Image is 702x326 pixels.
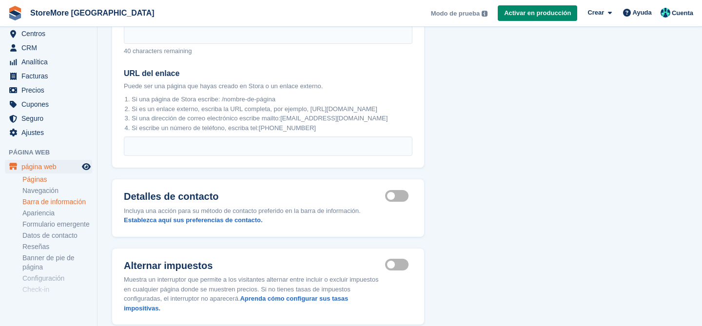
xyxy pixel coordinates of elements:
[22,186,92,195] a: Navegación
[5,83,92,97] a: menu
[124,260,385,271] label: Alternar impuestos
[124,295,348,312] a: Aprenda cómo configurar sus tasas impositivas.
[22,220,92,229] a: Formulario emergente
[124,191,385,202] label: Detalles de contacto
[22,197,92,207] a: Barra de información
[21,126,80,139] span: Ajustes
[5,41,92,55] a: menu
[21,69,80,83] span: Facturas
[22,175,92,184] a: Páginas
[22,274,92,283] a: Configuración
[21,83,80,97] span: Precios
[498,5,577,21] a: Activar en producción
[21,41,80,55] span: CRM
[22,253,92,272] a: Banner de pie de página
[8,6,22,20] img: stora-icon-8386f47178a22dfd0bd8f6a31ec36ba5ce8667c1dd55bd0f319d3a0aa187defe.svg
[21,160,80,173] span: página web
[5,97,92,111] a: menu
[21,97,80,111] span: Cupones
[9,148,97,157] span: Página web
[80,161,92,173] a: Vista previa de la tienda
[587,8,604,18] span: Crear
[124,276,378,312] span: Muestra un interruptor que permite a los visitantes alternar entre incluir o excluir impuestos en...
[431,9,480,19] span: Modo de prueba
[124,68,412,79] label: URL del enlace
[5,55,92,69] a: menu
[132,104,412,114] li: Si es un enlace externo, escriba la URL completa, por ejemplo, [URL][DOMAIN_NAME]
[482,11,487,17] img: icon-info-grey-7440780725fd019a000dd9b08b2336e03edf1995a4989e88bcd33f0948082b44.svg
[132,114,412,123] li: Si una dirección de correo electrónico escribe mailto:[EMAIL_ADDRESS][DOMAIN_NAME]
[5,69,92,83] a: menu
[633,8,652,18] span: Ayuda
[22,209,92,218] a: Apariencia
[385,264,412,266] label: Tax toggle visible
[133,47,192,55] span: characters remaining
[124,216,263,224] a: Establezca aquí sus preferencias de contacto.
[21,27,80,40] span: Centros
[5,27,92,40] a: menu
[5,112,92,125] a: menu
[661,8,670,18] img: Maria Vela Padilla
[385,195,412,196] label: Contact details visible
[132,123,412,133] li: Si escribe un número de teléfono, escriba tel:[PHONE_NUMBER]
[124,47,131,55] span: 40
[21,112,80,125] span: Seguro
[26,5,158,21] a: StoreMore [GEOGRAPHIC_DATA]
[22,231,92,240] a: Datos de contacto
[21,55,80,69] span: Analítica
[504,8,571,18] span: Activar en producción
[124,81,412,91] p: Puede ser una página que hayas creado en Stora o un enlace externo.
[5,160,92,173] a: menú
[5,126,92,139] a: menu
[124,207,361,214] span: Incluya una acción para su método de contacto preferido en la barra de información.
[22,242,92,251] a: Reseñas
[132,95,412,104] li: Si una página de Stora escribe: /nombre-de-página
[672,8,693,18] span: Cuenta
[22,285,92,294] a: Check-in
